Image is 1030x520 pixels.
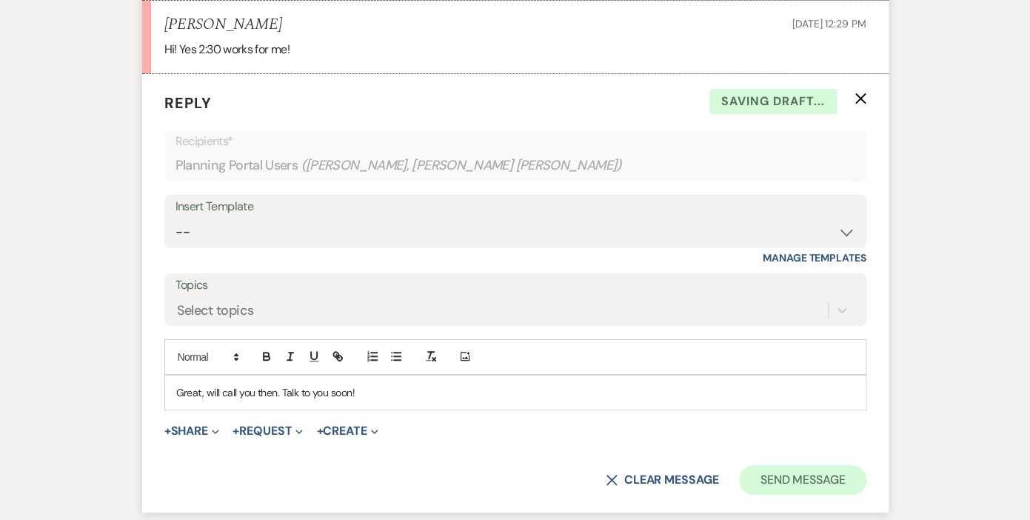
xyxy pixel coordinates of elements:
[792,17,866,30] span: [DATE] 12:29 PM
[763,251,866,264] a: Manage Templates
[175,151,855,180] div: Planning Portal Users
[316,425,378,437] button: Create
[176,384,855,401] p: Great, will call you then. Talk to you soon!
[316,425,323,437] span: +
[164,93,212,113] span: Reply
[301,156,622,176] span: ( [PERSON_NAME], [PERSON_NAME] [PERSON_NAME] )
[606,474,718,486] button: Clear message
[233,425,239,437] span: +
[177,300,254,320] div: Select topics
[739,465,866,495] button: Send Message
[164,425,220,437] button: Share
[164,425,171,437] span: +
[175,132,855,151] p: Recipients*
[164,16,282,34] h5: [PERSON_NAME]
[164,40,866,59] p: Hi! Yes 2:30 works for me!
[175,275,855,296] label: Topics
[175,196,855,218] div: Insert Template
[709,89,837,114] span: Saving draft...
[233,425,303,437] button: Request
